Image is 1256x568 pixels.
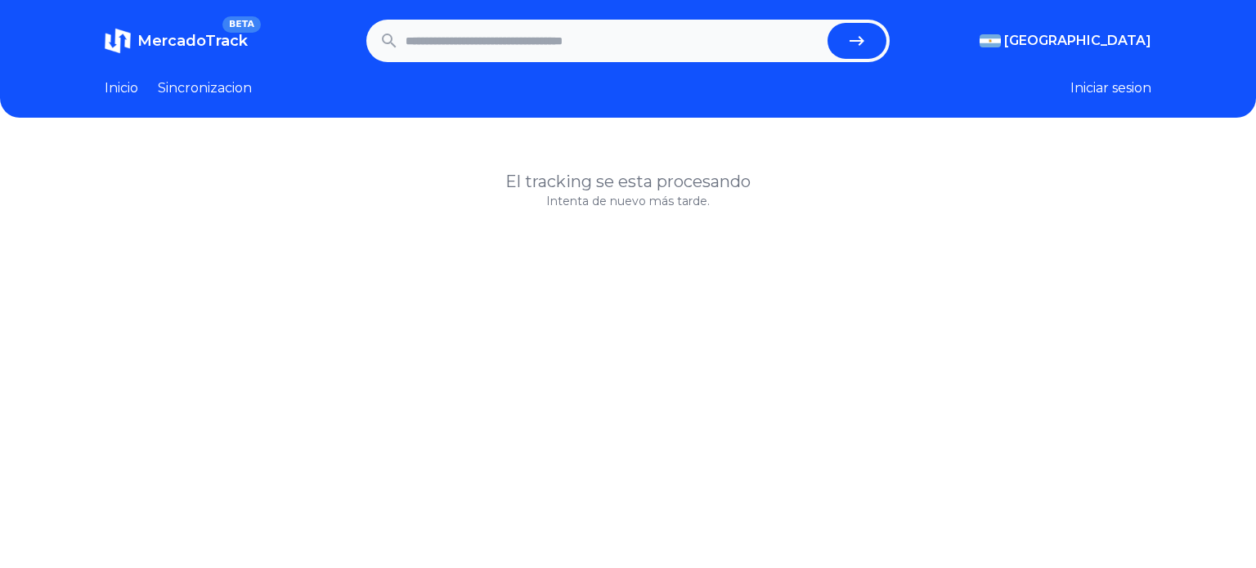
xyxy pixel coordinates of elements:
[105,193,1151,209] p: Intenta de nuevo más tarde.
[105,28,248,54] a: MercadoTrackBETA
[137,32,248,50] span: MercadoTrack
[1070,78,1151,98] button: Iniciar sesion
[980,34,1001,47] img: Argentina
[980,31,1151,51] button: [GEOGRAPHIC_DATA]
[222,16,261,33] span: BETA
[105,170,1151,193] h1: El tracking se esta procesando
[1004,31,1151,51] span: [GEOGRAPHIC_DATA]
[158,78,252,98] a: Sincronizacion
[105,78,138,98] a: Inicio
[105,28,131,54] img: MercadoTrack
